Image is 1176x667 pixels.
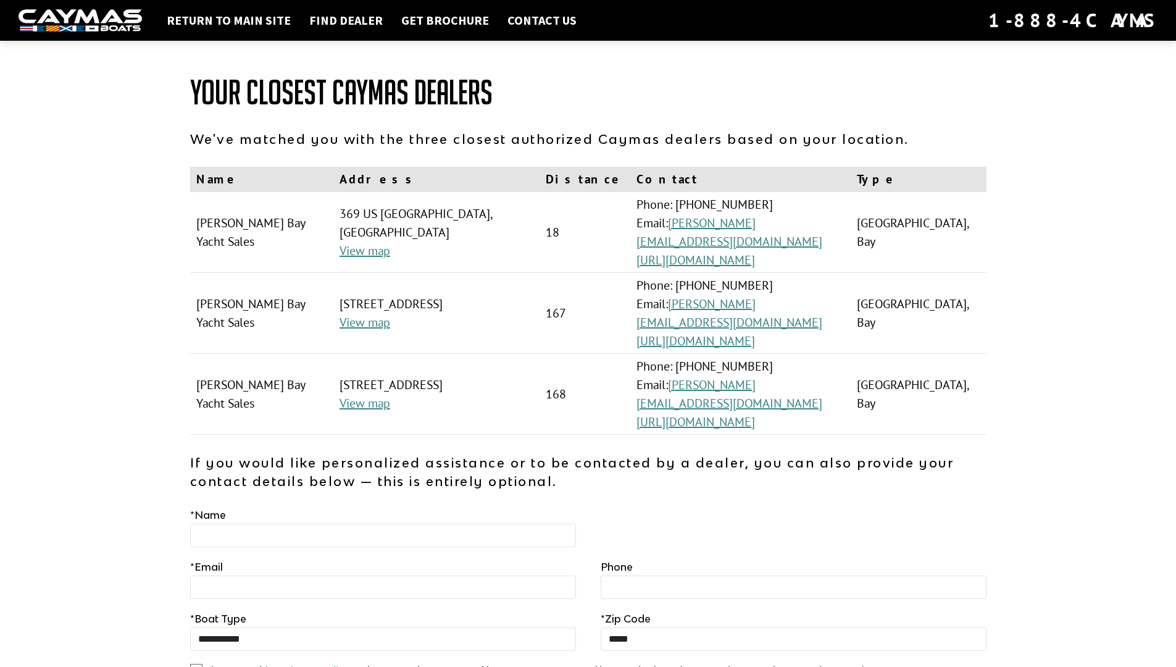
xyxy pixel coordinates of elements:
[630,273,851,354] td: Phone: [PHONE_NUMBER] Email:
[540,354,630,435] td: 168
[190,354,333,435] td: [PERSON_NAME] Bay Yacht Sales
[636,252,755,268] a: [URL][DOMAIN_NAME]
[190,560,223,574] label: Email
[190,167,333,192] th: Name
[636,333,755,349] a: [URL][DOMAIN_NAME]
[540,167,630,192] th: Distance
[190,453,986,490] p: If you would like personalized assistance or to be contacted by a dealer, you can also provide yo...
[601,611,651,626] label: Zip Code
[636,215,822,250] a: [PERSON_NAME][EMAIL_ADDRESS][DOMAIN_NAME]
[190,74,986,111] h1: Your Closest Caymas Dealers
[190,273,333,354] td: [PERSON_NAME] Bay Yacht Sales
[340,243,390,259] a: View map
[501,12,583,28] a: Contact Us
[190,130,986,148] p: We've matched you with the three closest authorized Caymas dealers based on your location.
[333,192,540,273] td: 369 US [GEOGRAPHIC_DATA], [GEOGRAPHIC_DATA]
[601,560,633,574] label: Phone
[851,354,986,435] td: [GEOGRAPHIC_DATA], Bay
[636,414,755,430] a: [URL][DOMAIN_NAME]
[190,508,226,522] label: Name
[340,314,390,330] a: View map
[851,167,986,192] th: Type
[190,192,333,273] td: [PERSON_NAME] Bay Yacht Sales
[630,354,851,435] td: Phone: [PHONE_NUMBER] Email:
[333,354,540,435] td: [STREET_ADDRESS]
[395,12,495,28] a: Get Brochure
[190,611,246,626] label: Boat Type
[333,167,540,192] th: Address
[636,296,822,330] a: [PERSON_NAME][EMAIL_ADDRESS][DOMAIN_NAME]
[340,395,390,411] a: View map
[19,9,142,32] img: white-logo-c9c8dbefe5ff5ceceb0f0178aa75bf4bb51f6bca0971e226c86eb53dfe498488.png
[630,167,851,192] th: Contact
[540,273,630,354] td: 167
[851,192,986,273] td: [GEOGRAPHIC_DATA], Bay
[630,192,851,273] td: Phone: [PHONE_NUMBER] Email:
[636,377,822,411] a: [PERSON_NAME][EMAIL_ADDRESS][DOMAIN_NAME]
[851,273,986,354] td: [GEOGRAPHIC_DATA], Bay
[540,192,630,273] td: 18
[303,12,389,28] a: Find Dealer
[988,7,1157,34] div: 1-888-4CAYMAS
[333,273,540,354] td: [STREET_ADDRESS]
[161,12,297,28] a: Return to main site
